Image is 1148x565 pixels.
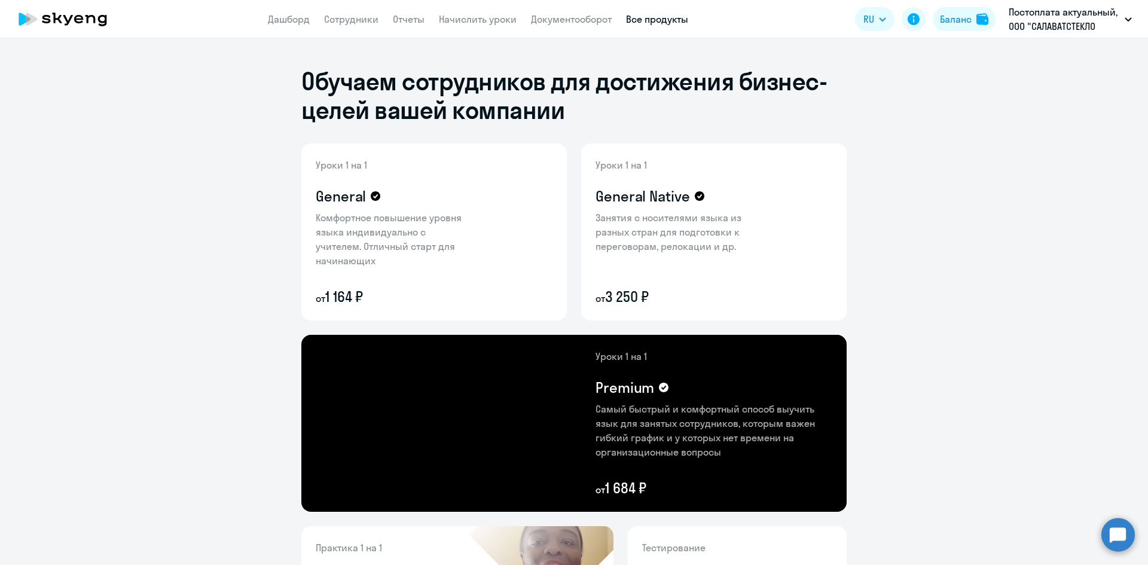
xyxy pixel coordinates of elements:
[933,7,996,31] button: Балансbalance
[596,349,832,364] p: Уроки 1 на 1
[429,335,847,512] img: premium-content-bg.png
[301,67,847,124] h1: Обучаем сотрудников для достижения бизнес-целей вашей компании
[439,13,517,25] a: Начислить уроки
[316,158,471,172] p: Уроки 1 на 1
[316,210,471,268] p: Комфортное повышение уровня языка индивидуально с учителем. Отличный старт для начинающих
[596,402,832,459] p: Самый быстрый и комфортный способ выучить язык для занятых сотрудников, которым важен гибкий граф...
[301,143,481,320] img: general-content-bg.png
[863,12,874,26] span: RU
[642,540,832,555] p: Тестирование
[581,143,770,320] img: general-native-content-bg.png
[596,210,751,254] p: Занятия с носителями языка из разных стран для подготовки к переговорам, релокации и др.
[393,13,425,25] a: Отчеты
[324,13,378,25] a: Сотрудники
[596,484,605,496] small: от
[976,13,988,25] img: balance
[596,158,751,172] p: Уроки 1 на 1
[855,7,894,31] button: RU
[596,292,605,304] small: от
[316,292,325,304] small: от
[1009,5,1120,33] p: Постоплата актуальный, ООО "САЛАВАТСТЕКЛО КАСПИЙ"
[596,187,690,206] h4: General Native
[940,12,972,26] div: Баланс
[626,13,688,25] a: Все продукты
[596,287,751,306] p: 3 250 ₽
[268,13,310,25] a: Дашборд
[1003,5,1138,33] button: Постоплата актуальный, ООО "САЛАВАТСТЕКЛО КАСПИЙ"
[596,478,832,497] p: 1 684 ₽
[316,287,471,306] p: 1 164 ₽
[531,13,612,25] a: Документооборот
[316,187,366,206] h4: General
[596,378,654,397] h4: Premium
[316,540,483,555] p: Практика 1 на 1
